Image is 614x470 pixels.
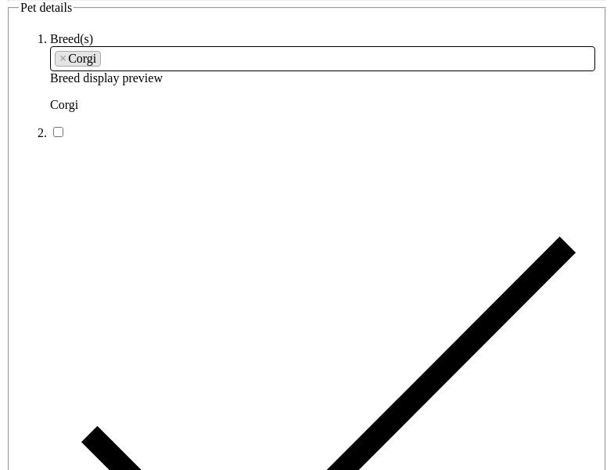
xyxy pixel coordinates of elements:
[59,52,66,66] span: ×
[50,32,595,112] li: Breed display preview
[50,32,93,45] label: Breed(s)
[50,98,595,112] p: Corgi
[55,51,101,67] li: Corgi
[20,1,72,14] span: Pet details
